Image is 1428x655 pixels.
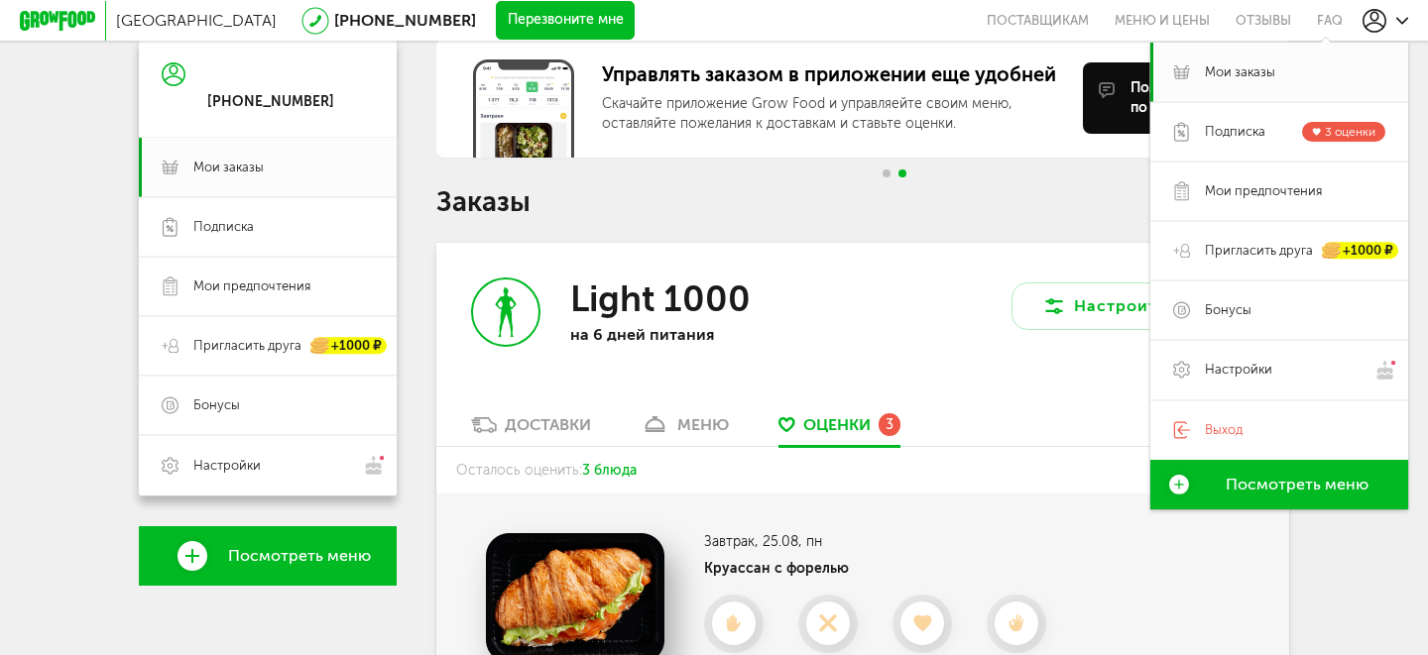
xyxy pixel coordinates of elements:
a: Подписка 3 оценки [1150,102,1408,162]
span: Пригласить друга [1205,242,1313,260]
a: Настройки [139,435,397,495]
h3: Завтрак [704,533,1061,550]
a: Мои заказы [139,138,397,197]
button: Перезвоните мне [496,1,635,41]
span: Настройки [1205,361,1272,379]
span: Подписка [193,218,254,236]
div: +1000 ₽ [1323,242,1398,259]
span: , 25.08, пн [755,533,822,550]
span: Посмотреть меню [228,547,371,565]
img: get-app.6fcd57b.jpg [473,59,574,158]
span: Go to slide 1 [883,169,891,177]
a: Бонусы [1150,280,1408,340]
a: Мои предпочтения [139,257,397,316]
span: Пригласить друга [193,337,301,355]
span: Бонусы [193,396,240,414]
span: Мои заказы [193,159,264,176]
div: [PHONE_NUMBER] [207,93,334,111]
div: Осталось оценить: [436,447,1289,493]
span: Оценки [803,415,871,434]
span: 3 оценки [1325,125,1375,139]
a: Посмотреть меню [139,526,397,586]
span: Подписка [1205,123,1265,141]
a: Оценки 3 [769,414,910,446]
span: Go to slide 2 [898,169,906,177]
span: Мои предпочтения [1205,182,1322,200]
a: [PHONE_NUMBER] [334,11,476,30]
div: Скачайте приложение Grow Food и управляейте своим меню, оставляйте пожелания к доставкам и ставьт... [602,94,1067,134]
span: Выход [1205,421,1243,439]
span: Бонусы [1205,301,1251,319]
a: Пригласить друга +1000 ₽ [139,316,397,376]
span: Настройки [193,457,261,475]
span: [GEOGRAPHIC_DATA] [116,11,277,30]
a: Подписка [139,197,397,257]
div: Доставки [505,415,591,434]
a: Выход [1150,400,1408,460]
span: Мои предпочтения [193,277,310,295]
span: Мои заказы [1205,63,1275,81]
a: Мои заказы [1150,43,1408,102]
span: 3 блюда [582,462,637,479]
div: Получить ссылку по смс [1130,78,1249,118]
button: Получить ссылку по смс [1083,62,1265,134]
div: 3 [879,413,900,435]
p: на 6 дней питания [570,325,828,344]
div: Управлять заказом в приложении еще удобней [602,62,1067,86]
h1: Заказы [436,189,1289,215]
a: Мои предпочтения [1150,162,1408,221]
div: меню [677,415,729,434]
span: Посмотреть меню [1226,476,1368,493]
h3: Light 1000 [570,277,751,320]
button: Настроить меню [1011,282,1249,330]
a: Бонусы [139,376,397,435]
a: Пригласить друга +1000 ₽ [1150,221,1408,280]
a: меню [631,414,739,446]
a: Посмотреть меню [1150,460,1408,509]
a: Настройки [1150,340,1408,400]
a: Доставки [461,414,601,446]
div: +1000 ₽ [311,338,387,355]
h4: Круассан с форелью [704,560,1061,577]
